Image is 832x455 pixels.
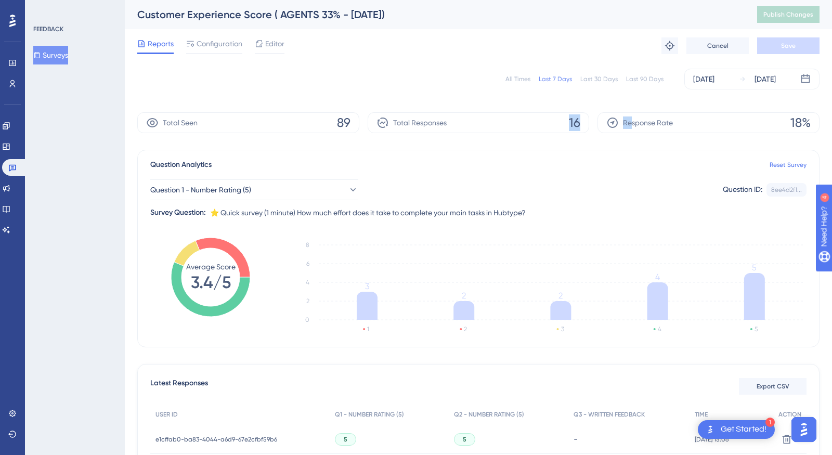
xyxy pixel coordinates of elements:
[574,434,684,444] div: -
[704,423,717,436] img: launcher-image-alternative-text
[723,183,762,197] div: Question ID:
[755,73,776,85] div: [DATE]
[658,326,661,333] text: 4
[306,260,309,267] tspan: 6
[305,316,309,323] tspan: 0
[454,410,524,419] span: Q2 - NUMBER RATING (5)
[788,414,820,445] iframe: UserGuiding AI Assistant Launcher
[757,382,789,391] span: Export CSV
[265,37,284,50] span: Editor
[693,73,714,85] div: [DATE]
[757,6,820,23] button: Publish Changes
[561,326,564,333] text: 3
[763,10,813,19] span: Publish Changes
[778,410,801,419] span: ACTION
[150,377,208,396] span: Latest Responses
[739,378,807,395] button: Export CSV
[150,184,251,196] span: Question 1 - Number Rating (5)
[462,291,466,301] tspan: 2
[574,410,645,419] span: Q3 - WRITTEN FEEDBACK
[655,272,660,282] tspan: 4
[765,418,775,427] div: 1
[306,241,309,249] tspan: 8
[306,279,309,286] tspan: 4
[393,116,447,129] span: Total Responses
[752,263,757,272] tspan: 5
[698,420,775,439] div: Open Get Started! checklist, remaining modules: 1
[505,75,530,83] div: All Times
[72,5,75,14] div: 4
[695,435,729,444] span: [DATE] 15:06
[686,37,749,54] button: Cancel
[335,410,404,419] span: Q1 - NUMBER RATING (5)
[191,272,231,292] tspan: 3.4/5
[197,37,242,50] span: Configuration
[210,206,526,219] span: ⭐️ Quick survey (1 minute) How much effort does it take to complete your main tasks in Hubtype?
[155,410,178,419] span: USER ID
[365,281,369,291] tspan: 3
[757,37,820,54] button: Save
[707,42,729,50] span: Cancel
[755,326,758,333] text: 5
[781,42,796,50] span: Save
[558,291,563,301] tspan: 2
[148,37,174,50] span: Reports
[721,424,766,435] div: Get Started!
[464,326,467,333] text: 2
[24,3,65,15] span: Need Help?
[771,186,802,194] div: 8ee4d2f1...
[790,114,811,131] span: 18%
[155,435,277,444] span: e1cffab0-ba83-4044-a6d9-67e2cfbf59b6
[306,297,309,305] tspan: 2
[137,7,731,22] div: Customer Experience Score ( AGENTS 33% - [DATE])
[33,46,68,64] button: Surveys
[337,114,350,131] span: 89
[569,114,580,131] span: 16
[539,75,572,83] div: Last 7 Days
[580,75,618,83] div: Last 30 Days
[33,25,63,33] div: FEEDBACK
[770,161,807,169] a: Reset Survey
[186,263,236,271] tspan: Average Score
[150,206,206,219] div: Survey Question:
[344,435,347,444] span: 5
[367,326,369,333] text: 1
[150,159,212,171] span: Question Analytics
[626,75,664,83] div: Last 90 Days
[695,410,708,419] span: TIME
[623,116,673,129] span: Response Rate
[150,179,358,200] button: Question 1 - Number Rating (5)
[463,435,466,444] span: 5
[163,116,198,129] span: Total Seen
